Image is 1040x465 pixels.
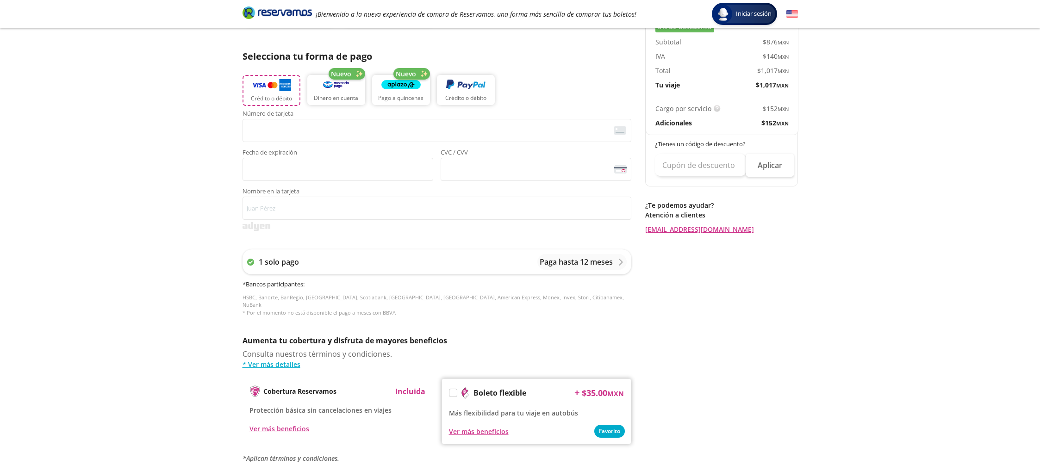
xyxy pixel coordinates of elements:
[247,161,429,178] iframe: Iframe de la fecha de caducidad de la tarjeta asegurada
[746,154,794,177] button: Aplicar
[243,50,631,63] p: Selecciona tu forma de pago
[251,94,292,103] p: Crédito o débito
[540,256,613,267] p: Paga hasta 12 meses
[437,75,495,105] button: Crédito o débito
[473,387,526,398] p: Boleto flexible
[449,427,509,436] button: Ver más beneficios
[756,80,789,90] span: $ 1,017
[263,386,336,396] p: Cobertura Reservamos
[243,6,312,22] a: Brand Logo
[243,75,300,106] button: Crédito o débito
[331,69,351,79] span: Nuevo
[655,104,711,113] p: Cargo por servicio
[778,68,789,74] small: MXN
[778,39,789,46] small: MXN
[763,104,789,113] span: $ 152
[249,406,392,415] span: Protección básica sin cancelaciones en viajes
[763,37,789,47] span: $ 876
[732,9,775,19] span: Iniciar sesión
[614,126,626,135] img: card
[243,280,631,289] h6: * Bancos participantes :
[761,118,789,128] span: $ 152
[449,409,578,417] span: Más flexibilidad para tu viaje en autobús
[247,122,627,139] iframe: Iframe del número de tarjeta asegurada
[395,386,425,397] p: Incluida
[986,411,1031,456] iframe: Messagebird Livechat Widget
[607,389,624,398] small: MXN
[655,140,789,149] p: ¿Tienes un código de descuento?
[243,294,631,317] p: HSBC, Banorte, BanRegio, [GEOGRAPHIC_DATA], Scotiabank, [GEOGRAPHIC_DATA], [GEOGRAPHIC_DATA], Ame...
[786,8,798,20] button: English
[259,256,299,267] p: 1 solo pago
[445,94,486,102] p: Crédito o débito
[655,118,692,128] p: Adicionales
[243,335,631,346] p: Aumenta tu cobertura y disfruta de mayores beneficios
[378,94,423,102] p: Pago a quincenas
[645,210,798,220] p: Atención a clientes
[243,360,631,369] a: * Ver más detalles
[574,386,579,400] p: +
[655,66,671,75] p: Total
[314,94,358,102] p: Dinero en cuenta
[372,75,430,105] button: Pago a quincenas
[243,197,631,220] input: Nombre en la tarjeta
[243,6,312,19] i: Brand Logo
[655,37,681,47] p: Subtotal
[243,149,433,158] span: Fecha de expiración
[757,66,789,75] span: $ 1,017
[243,348,631,369] div: Consulta nuestros términos y condiciones.
[441,149,631,158] span: CVC / CVV
[778,53,789,60] small: MXN
[655,51,665,61] p: IVA
[243,453,631,463] p: *Aplican términos y condiciones.
[776,120,789,127] small: MXN
[645,224,798,234] a: [EMAIL_ADDRESS][DOMAIN_NAME]
[445,161,627,178] iframe: Iframe del código de seguridad de la tarjeta asegurada
[243,222,270,231] img: svg+xml;base64,PD94bWwgdmVyc2lvbj0iMS4wIiBlbmNvZGluZz0iVVRGLTgiPz4KPHN2ZyB3aWR0aD0iMzk2cHgiIGhlaW...
[776,82,789,89] small: MXN
[316,10,636,19] em: ¡Bienvenido a la nueva experiencia de compra de Reservamos, una forma más sencilla de comprar tus...
[655,154,746,177] input: Cupón de descuento
[249,424,309,434] button: Ver más beneficios
[243,309,396,316] span: * Por el momento no está disponible el pago a meses con BBVA
[655,80,680,90] p: Tu viaje
[778,105,789,112] small: MXN
[763,51,789,61] span: $ 140
[243,111,631,119] span: Número de tarjeta
[307,75,365,105] button: Dinero en cuenta
[396,69,416,79] span: Nuevo
[645,200,798,210] p: ¿Te podemos ayudar?
[243,188,631,197] span: Nombre en la tarjeta
[582,387,624,399] span: $ 35.00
